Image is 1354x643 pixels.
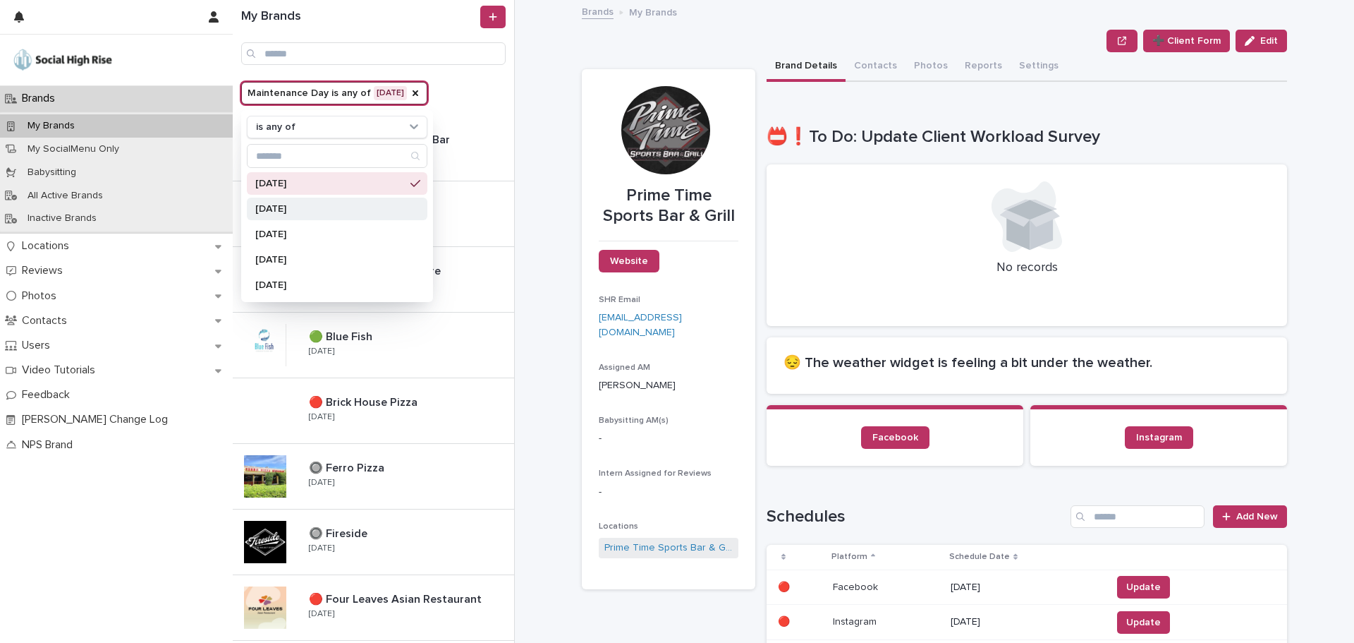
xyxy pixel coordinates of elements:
[255,204,405,214] p: [DATE]
[233,247,514,313] a: 🟢 Bear's Pizza and More🟢 Bear's Pizza and More [DATE]
[233,378,514,444] a: 🔴 Brick House Pizza🔴 Brick House Pizza [DATE]
[309,524,370,541] p: 🔘 Fireside
[1143,30,1230,52] button: ➕ Client Form
[16,92,66,105] p: Brands
[767,570,1287,605] tr: 🔴🔴 FacebookFacebook [DATE]Update
[255,229,405,239] p: [DATE]
[241,82,427,104] button: Maintenance Day
[1117,611,1170,634] button: Update
[599,250,659,272] a: Website
[16,438,84,452] p: NPS Brand
[767,127,1287,148] h1: 📛❗To Do: Update Client Workload Survey
[778,579,793,594] p: 🔴
[233,313,514,378] a: 🟢 Blue Fish🟢 Blue Fish [DATE]
[247,144,427,168] div: Search
[1236,512,1278,522] span: Add New
[16,167,87,179] p: Babysitting
[951,616,1100,628] p: [DATE]
[233,510,514,575] a: 🔘 Fireside🔘 Fireside [DATE]
[604,541,733,555] a: Prime Time Sports Bar & Grill
[629,4,677,19] p: My Brands
[599,416,669,425] span: Babysitting AM(s)
[16,388,81,402] p: Feedback
[256,121,295,133] p: is any of
[309,478,334,488] p: [DATE]
[16,339,61,352] p: Users
[1126,615,1161,630] span: Update
[16,413,179,426] p: [PERSON_NAME] Change Log
[255,255,405,265] p: [DATE]
[309,347,334,356] p: [DATE]
[233,444,514,510] a: 🔘 Ferro Pizza🔘 Ferro Pizza [DATE]
[1071,505,1204,528] input: Search
[309,590,484,606] p: 🔴 Four Leaves Asian Restaurant
[599,431,738,446] p: -
[1213,505,1287,528] a: Add New
[905,52,956,82] button: Photos
[949,549,1010,565] p: Schedule Date
[1236,30,1287,52] button: Edit
[233,575,514,641] a: 🔴 Four Leaves Asian Restaurant🔴 Four Leaves Asian Restaurant [DATE]
[767,507,1065,527] h1: Schedules
[778,613,793,628] p: 🔴
[16,120,86,132] p: My Brands
[255,179,405,188] p: [DATE]
[309,327,375,344] p: 🟢 Blue Fish
[241,9,477,25] h1: My Brands
[833,613,879,628] p: Instagram
[783,354,1270,371] h2: 😔 The weather widget is feeling a bit under the weather.
[951,582,1100,594] p: [DATE]
[255,280,405,290] p: [DATE]
[11,46,114,74] img: o5DnuTxEQV6sW9jFYBBf
[767,52,846,82] button: Brand Details
[309,412,334,422] p: [DATE]
[1117,576,1170,599] button: Update
[309,609,334,619] p: [DATE]
[599,296,640,304] span: SHR Email
[16,212,108,224] p: Inactive Brands
[16,190,114,202] p: All Active Brands
[1260,36,1278,46] span: Edit
[233,181,514,247] a: 🟢 Backstop Bar & Grill🟢 Backstop Bar & Grill [DATE]
[599,363,650,372] span: Assigned AM
[309,459,387,475] p: 🔘 Ferro Pizza
[1125,426,1193,449] a: Instagram
[16,363,106,377] p: Video Tutorials
[233,116,514,181] a: 🟢 Backroads Burger & Bar🟢 Backroads Burger & Bar [DATE]
[1136,433,1182,443] span: Instagram
[599,485,738,500] p: -
[248,145,427,167] input: Search
[16,143,130,155] p: My SocialMenu Only
[831,549,867,565] p: Platform
[767,605,1287,640] tr: 🔴🔴 InstagramInstagram [DATE]Update
[599,378,738,393] p: [PERSON_NAME]
[956,52,1011,82] button: Reports
[783,260,1270,276] p: No records
[241,42,506,65] input: Search
[1126,580,1161,594] span: Update
[1152,34,1221,48] span: ➕ Client Form
[610,256,648,266] span: Website
[582,3,614,19] a: Brands
[309,393,420,409] p: 🔴 Brick House Pizza
[309,543,334,553] p: [DATE]
[872,433,918,443] span: Facebook
[846,52,905,82] button: Contacts
[599,313,682,337] a: [EMAIL_ADDRESS][DOMAIN_NAME]
[16,239,80,253] p: Locations
[833,579,881,594] p: Facebook
[16,314,78,327] p: Contacts
[16,289,68,303] p: Photos
[16,264,74,277] p: Reviews
[861,426,929,449] a: Facebook
[599,186,738,227] p: Prime Time Sports Bar & Grill
[599,522,638,531] span: Locations
[599,469,712,478] span: Intern Assigned for Reviews
[1011,52,1067,82] button: Settings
